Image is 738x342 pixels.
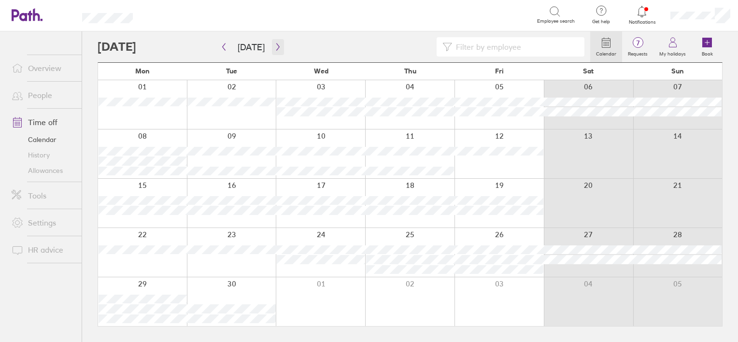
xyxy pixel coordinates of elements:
a: Calendar [590,31,622,62]
span: Notifications [626,19,658,25]
a: Settings [4,213,82,232]
a: Notifications [626,5,658,25]
span: Mon [135,67,150,75]
div: Search [159,10,184,19]
span: Employee search [537,18,575,24]
span: Get help [585,19,617,25]
span: 7 [622,39,653,47]
span: Fri [495,67,504,75]
button: [DATE] [230,39,272,55]
label: Book [696,48,719,57]
a: History [4,147,82,163]
a: HR advice [4,240,82,259]
span: Wed [314,67,328,75]
a: 7Requests [622,31,653,62]
span: Sat [583,67,594,75]
span: Sun [671,67,684,75]
a: My holidays [653,31,692,62]
a: Book [692,31,723,62]
a: Allowances [4,163,82,178]
input: Filter by employee [452,38,579,56]
a: Tools [4,186,82,205]
span: Thu [404,67,416,75]
label: Calendar [590,48,622,57]
label: Requests [622,48,653,57]
label: My holidays [653,48,692,57]
a: Calendar [4,132,82,147]
a: Overview [4,58,82,78]
a: Time off [4,113,82,132]
span: Tue [226,67,237,75]
a: People [4,85,82,105]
